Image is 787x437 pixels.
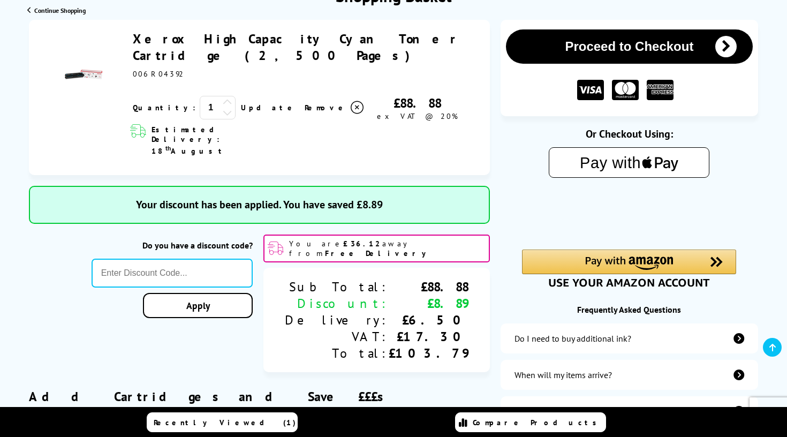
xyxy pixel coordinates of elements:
sup: th [165,144,171,152]
img: Xerox High Capacity Cyan Toner Cartridge (2,500 Pages) [65,56,102,93]
span: Continue Shopping [34,6,86,14]
div: Amazon Pay - Use your Amazon account [522,250,736,287]
div: Do you have a discount code? [92,240,253,251]
div: £6.50 [389,312,468,328]
a: Delete item from your basket [305,100,365,116]
a: Continue Shopping [27,6,86,14]
div: Discount: [285,295,389,312]
span: 006R04392 [133,69,185,79]
span: Compare Products [473,418,602,427]
b: Free Delivery [325,248,431,258]
span: Quantity: [133,103,195,112]
iframe: PayPal [522,195,736,231]
a: items-arrive [501,360,758,390]
img: American Express [647,80,674,101]
div: VAT: [285,328,389,345]
span: You are away from [289,239,486,258]
a: additional-cables [501,396,758,426]
span: Your discount has been applied. You have saved £8.89 [136,198,383,212]
div: £8.89 [389,295,468,312]
div: Frequently Asked Questions [501,304,758,315]
span: ex VAT @ 20% [377,111,458,121]
input: Enter Discount Code... [92,259,253,288]
a: Compare Products [455,412,606,432]
div: Do I need to buy additional cables? [514,406,644,417]
span: Remove [305,103,347,112]
div: Or Checkout Using: [501,127,758,141]
a: additional-ink [501,323,758,353]
div: £17.30 [389,328,468,345]
div: £88.88 [389,278,468,295]
b: £36.12 [343,239,382,248]
a: Apply [143,293,253,318]
a: Recently Viewed (1) [147,412,298,432]
div: When will my items arrive? [514,370,612,380]
div: Do I need to buy additional ink? [514,333,631,344]
span: Recently Viewed (1) [154,418,296,427]
img: MASTER CARD [612,80,639,101]
img: VISA [577,80,604,101]
a: Xerox High Capacity Cyan Toner Cartridge (2,500 Pages) [133,31,459,64]
div: £103.79 [389,345,468,361]
span: Estimated Delivery: 18 August [152,125,271,156]
a: Update [241,103,296,112]
div: Total: [285,345,389,361]
div: Delivery: [285,312,389,328]
button: Proceed to Checkout [506,29,753,64]
div: Sub Total: [285,278,389,295]
div: £88.88 [365,95,469,111]
div: Add Cartridges and Save £££s [29,372,490,434]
